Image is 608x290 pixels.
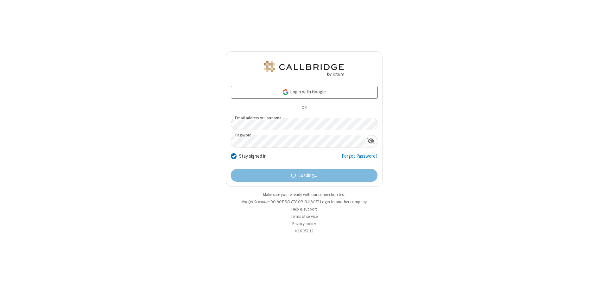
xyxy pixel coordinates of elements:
input: Email address or username [231,118,377,130]
li: v2.6.352.12 [226,228,383,234]
a: Login with Google [231,86,377,98]
a: Privacy policy [292,221,316,226]
img: google-icon.png [282,89,289,96]
div: Show password [365,135,377,147]
a: Help & support [291,206,317,212]
a: Terms of service [291,214,318,219]
img: QA Selenium DO NOT DELETE OR CHANGE [263,61,345,76]
label: Stay signed in [239,153,267,160]
a: Make sure you're ready with our connection test [263,192,345,197]
iframe: Chat [592,274,603,286]
input: Password [231,135,365,148]
span: OR [299,104,309,113]
li: Not QA Selenium DO NOT DELETE OR CHANGE? [226,199,383,205]
span: Loading... [298,172,317,179]
button: Login to another company [320,199,367,205]
a: Forgot Password? [342,153,377,165]
button: Loading... [231,169,377,182]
